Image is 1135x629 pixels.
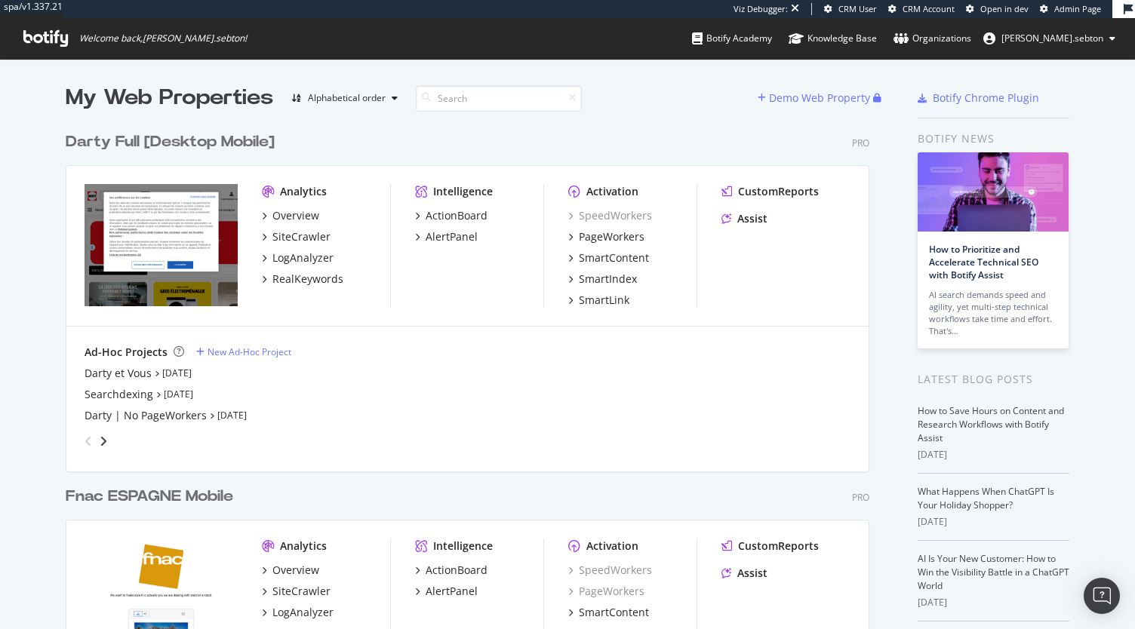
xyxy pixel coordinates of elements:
[579,229,644,244] div: PageWorkers
[933,91,1039,106] div: Botify Chrome Plugin
[262,208,319,223] a: Overview
[98,434,109,449] div: angle-right
[824,3,877,15] a: CRM User
[426,584,478,599] div: AlertPanel
[85,408,207,423] a: Darty | No PageWorkers
[737,211,767,226] div: Assist
[272,250,334,265] div: LogAnalyzer
[568,293,629,308] a: SmartLink
[789,18,877,59] a: Knowledge Base
[721,538,819,554] a: CustomReports
[721,211,767,226] a: Assist
[579,250,649,265] div: SmartContent
[579,605,649,620] div: SmartContent
[66,486,233,508] div: Fnac ESPAGNE Mobile
[929,243,1038,281] a: How to Prioritize and Accelerate Technical SEO with Botify Assist
[262,584,331,599] a: SiteCrawler
[568,584,644,599] a: PageWorkers
[918,596,1069,609] div: [DATE]
[769,91,870,106] div: Demo Web Property
[85,366,152,381] a: Darty et Vous
[415,208,488,223] a: ActionBoard
[262,229,331,244] a: SiteCrawler
[789,31,877,46] div: Knowledge Base
[721,184,819,199] a: CustomReports
[262,250,334,265] a: LogAnalyzer
[918,371,1069,388] div: Latest Blog Posts
[272,208,319,223] div: Overview
[217,409,247,422] a: [DATE]
[852,491,869,504] div: Pro
[1054,3,1101,14] span: Admin Page
[586,538,638,554] div: Activation
[888,3,955,15] a: CRM Account
[568,250,649,265] a: SmartContent
[918,485,1054,511] a: What Happens When ChatGPT Is Your Holiday Shopper?
[692,31,772,46] div: Botify Academy
[280,538,327,554] div: Analytics
[79,32,247,44] span: Welcome back, [PERSON_NAME].sebton !
[415,229,478,244] a: AlertPanel
[196,345,291,358] a: New Ad-Hoc Project
[971,26,1127,51] button: [PERSON_NAME].sebton
[272,272,343,287] div: RealKeywords
[1084,578,1120,614] div: Open Intercom Messenger
[918,91,1039,106] a: Botify Chrome Plugin
[918,152,1069,232] img: How to Prioritize and Accelerate Technical SEO with Botify Assist
[737,566,767,581] div: Assist
[903,3,955,14] span: CRM Account
[568,272,637,287] a: SmartIndex
[85,387,153,402] a: Searchdexing
[272,229,331,244] div: SiteCrawler
[162,367,192,379] a: [DATE]
[415,584,478,599] a: AlertPanel
[1001,32,1103,44] span: anne.sebton
[721,566,767,581] a: Assist
[262,605,334,620] a: LogAnalyzer
[568,605,649,620] a: SmartContent
[980,3,1029,14] span: Open in dev
[433,184,493,199] div: Intelligence
[758,86,873,110] button: Demo Web Property
[308,94,386,103] div: Alphabetical order
[426,563,488,578] div: ActionBoard
[738,184,819,199] div: CustomReports
[272,605,334,620] div: LogAnalyzer
[85,184,238,306] img: www.darty.com/
[929,289,1057,337] div: AI search demands speed and agility, yet multi-step technical workflows take time and effort. Tha...
[568,208,652,223] a: SpeedWorkers
[894,31,971,46] div: Organizations
[66,131,275,153] div: Darty Full [Desktop Mobile]
[66,83,273,113] div: My Web Properties
[262,272,343,287] a: RealKeywords
[586,184,638,199] div: Activation
[738,538,819,554] div: CustomReports
[262,563,319,578] a: Overview
[568,229,644,244] a: PageWorkers
[918,515,1069,529] div: [DATE]
[280,184,327,199] div: Analytics
[66,131,281,153] a: Darty Full [Desktop Mobile]
[852,137,869,149] div: Pro
[285,86,404,110] button: Alphabetical order
[692,18,772,59] a: Botify Academy
[918,448,1069,462] div: [DATE]
[433,538,493,554] div: Intelligence
[1040,3,1101,15] a: Admin Page
[78,429,98,453] div: angle-left
[918,130,1069,147] div: Botify news
[918,552,1069,592] a: AI Is Your New Customer: How to Win the Visibility Battle in a ChatGPT World
[272,584,331,599] div: SiteCrawler
[66,486,239,508] a: Fnac ESPAGNE Mobile
[838,3,877,14] span: CRM User
[208,345,291,358] div: New Ad-Hoc Project
[579,293,629,308] div: SmartLink
[568,563,652,578] a: SpeedWorkers
[966,3,1029,15] a: Open in dev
